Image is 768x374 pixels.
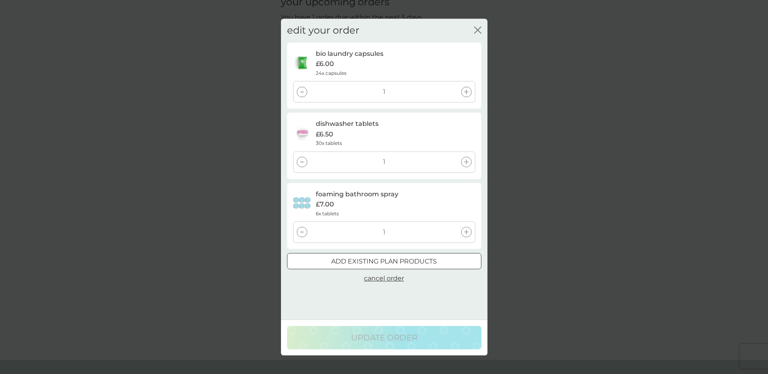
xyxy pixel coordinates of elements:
[287,25,360,36] h2: edit your order
[316,129,333,140] span: £6.50
[364,273,404,284] button: cancel order
[383,87,385,97] p: 1
[316,49,383,59] p: bio laundry capsules
[316,210,339,217] p: 6x tablets
[294,55,311,71] img: bio laundry capsules
[294,125,311,141] img: dishwasher tablets
[364,274,404,282] span: cancel order
[383,157,385,167] p: 1
[316,199,334,210] span: £7.00
[287,253,481,269] button: add existing plan products
[293,195,312,211] img: foaming bathroom spray
[316,189,398,200] p: foaming bathroom spray
[316,59,334,70] span: £6.00
[316,119,379,129] p: dishwasher tablets
[287,326,481,349] button: update order
[316,69,347,77] p: 24x capsules
[474,26,481,35] button: close
[351,331,417,344] p: update order
[383,227,385,238] p: 1
[316,140,342,147] p: 30x tablets
[331,256,437,267] p: add existing plan products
